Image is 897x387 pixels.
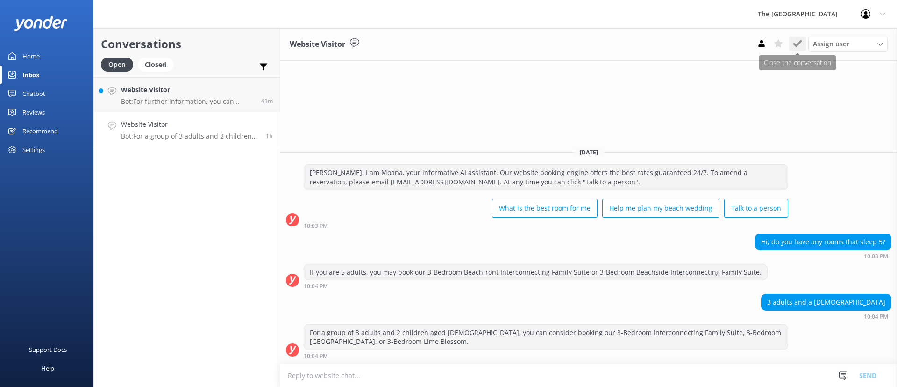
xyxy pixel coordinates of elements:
[304,264,767,280] div: If you are 5 adults, you may book our 3-Bedroom Beachfront Interconnecting Family Suite or 3-Bedr...
[304,284,328,289] strong: 10:04 PM
[22,47,40,66] div: Home
[261,97,273,105] span: Sep 06 2025 10:25pm (UTC -10:00) Pacific/Honolulu
[121,97,254,106] p: Bot: For further information, you can contact the team via: - Email: [EMAIL_ADDRESS][DOMAIN_NAME]...
[101,35,273,53] h2: Conversations
[22,122,58,140] div: Recommend
[813,39,849,49] span: Assign user
[138,59,178,69] a: Closed
[602,199,719,218] button: Help me plan my beach wedding
[304,283,768,289] div: Sep 06 2025 10:04pm (UTC -10:00) Pacific/Honolulu
[101,59,138,69] a: Open
[755,234,891,250] div: Hi, do you have any rooms that sleep 5?
[94,112,280,147] a: Website VisitorBot:For a group of 3 adults and 2 children aged [DEMOGRAPHIC_DATA], you can consid...
[121,85,254,95] h4: Website Visitor
[574,148,604,156] span: [DATE]
[29,340,67,359] div: Support Docs
[121,119,259,130] h4: Website Visitor
[304,353,328,359] strong: 10:04 PM
[121,132,259,140] p: Bot: For a group of 3 adults and 2 children aged [DEMOGRAPHIC_DATA], you can consider booking our...
[755,253,891,259] div: Sep 06 2025 10:03pm (UTC -10:00) Pacific/Honolulu
[304,165,788,190] div: [PERSON_NAME], I am Moana, your informative AI assistant. Our website booking engine offers the b...
[304,352,788,359] div: Sep 06 2025 10:04pm (UTC -10:00) Pacific/Honolulu
[22,66,40,84] div: Inbox
[304,222,788,229] div: Sep 06 2025 10:03pm (UTC -10:00) Pacific/Honolulu
[864,314,888,320] strong: 10:04 PM
[762,294,891,310] div: 3 adults and a [DEMOGRAPHIC_DATA]
[304,325,788,350] div: For a group of 3 adults and 2 children aged [DEMOGRAPHIC_DATA], you can consider booking our 3-Be...
[22,84,45,103] div: Chatbot
[14,16,68,31] img: yonder-white-logo.png
[761,313,891,320] div: Sep 06 2025 10:04pm (UTC -10:00) Pacific/Honolulu
[138,58,173,72] div: Closed
[22,103,45,122] div: Reviews
[492,199,598,218] button: What is the best room for me
[94,77,280,112] a: Website VisitorBot:For further information, you can contact the team via: - Email: [EMAIL_ADDRESS...
[808,37,888,51] div: Assign User
[266,132,273,140] span: Sep 06 2025 10:04pm (UTC -10:00) Pacific/Honolulu
[22,140,45,159] div: Settings
[101,58,133,72] div: Open
[724,199,788,218] button: Talk to a person
[864,254,888,259] strong: 10:03 PM
[290,38,345,51] h3: Website Visitor
[304,223,328,229] strong: 10:03 PM
[41,359,54,378] div: Help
